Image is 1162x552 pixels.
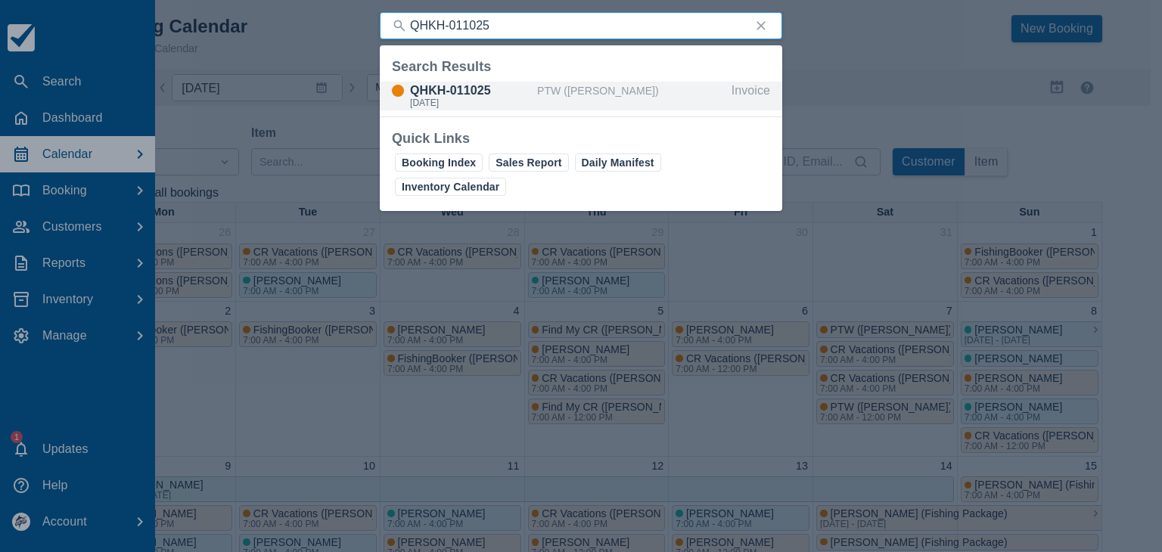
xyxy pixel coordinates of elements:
a: Daily Manifest [575,154,661,172]
div: PTW ([PERSON_NAME]) [537,82,725,110]
div: Invoice [732,82,770,110]
div: Search Results [392,57,770,76]
div: QHKH-011025 [410,82,531,100]
a: Inventory Calendar [395,178,506,196]
a: Booking Index [395,154,483,172]
input: Search ( / ) [410,12,749,39]
a: QHKH-011025[DATE]PTW ([PERSON_NAME])Invoice [380,82,782,110]
div: Quick Links [392,129,770,147]
a: Sales Report [489,154,568,172]
div: [DATE] [410,98,531,107]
